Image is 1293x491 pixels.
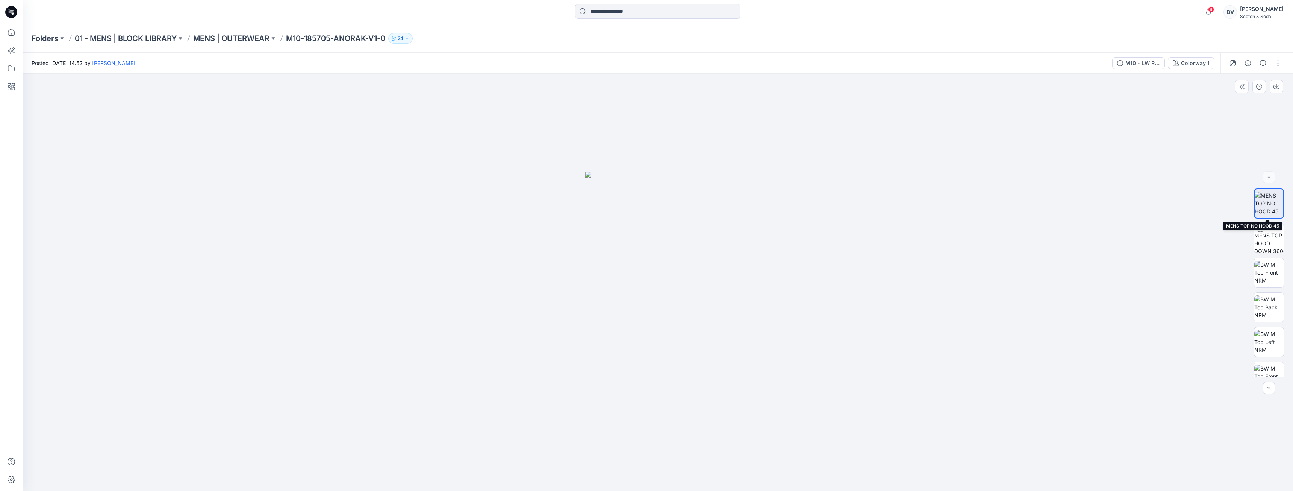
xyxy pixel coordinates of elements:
[1254,365,1284,388] img: BW M Top Front Chest NRM
[1240,14,1284,19] div: Scotch & Soda
[75,33,177,44] a: 01 - MENS | BLOCK LIBRARY
[1208,6,1214,12] span: 8
[1112,57,1165,69] button: M10 - LW RAGLAN - V1-0
[1168,57,1214,69] button: Colorway 1
[1255,192,1283,215] img: MENS TOP NO HOOD 45
[398,34,403,43] p: 24
[1254,330,1284,354] img: BW M Top Left NRM
[92,60,135,66] a: [PERSON_NAME]
[286,33,385,44] p: M10-185705-ANORAK-V1-0
[193,33,270,44] a: MENS | OUTERWEAR
[1223,5,1237,19] div: BV
[32,59,135,67] span: Posted [DATE] 14:52 by
[1125,59,1160,67] div: M10 - LW RAGLAN - V1-0
[1254,223,1284,253] img: NEW MENS TOP HOOD DOWN 360
[32,33,58,44] a: Folders
[1242,57,1254,69] button: Details
[1254,295,1284,319] img: BW M Top Back NRM
[1240,5,1284,14] div: [PERSON_NAME]
[388,33,413,44] button: 24
[1254,261,1284,284] img: BW M Top Front NRM
[1181,59,1210,67] div: Colorway 1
